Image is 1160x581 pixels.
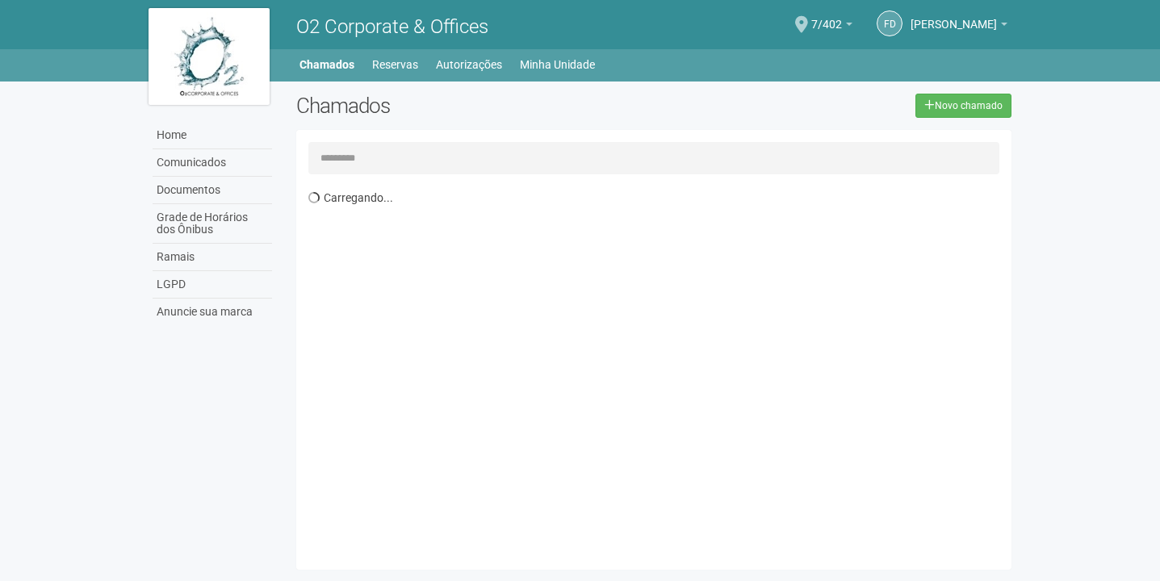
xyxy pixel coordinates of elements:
[436,53,502,76] a: Autorizações
[877,10,902,36] a: Fd
[911,20,1007,33] a: [PERSON_NAME]
[149,8,270,105] img: logo.jpg
[372,53,418,76] a: Reservas
[153,271,272,299] a: LGPD
[153,177,272,204] a: Documentos
[296,15,488,38] span: O2 Corporate & Offices
[153,244,272,271] a: Ramais
[308,182,1012,558] div: Carregando...
[911,2,997,31] span: Fabio da Costa Carvalho
[153,299,272,325] a: Anuncie sua marca
[153,204,272,244] a: Grade de Horários dos Ônibus
[299,53,354,76] a: Chamados
[915,94,1011,118] a: Novo chamado
[153,149,272,177] a: Comunicados
[296,94,580,118] h2: Chamados
[153,122,272,149] a: Home
[811,20,852,33] a: 7/402
[520,53,595,76] a: Minha Unidade
[811,2,842,31] span: 7/402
